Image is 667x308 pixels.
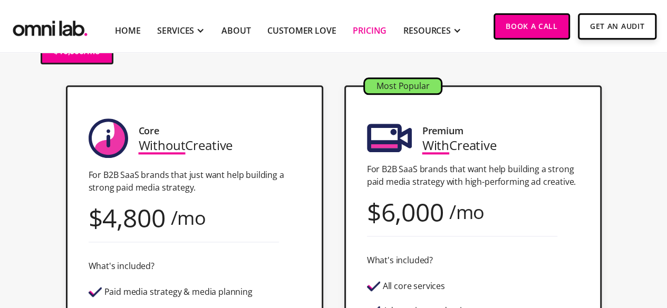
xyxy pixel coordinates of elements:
div: /mo [449,205,485,219]
div: $ [367,205,381,219]
div: Domain Overview [40,62,94,69]
a: Get An Audit [578,13,656,39]
span: Without [139,136,186,154]
div: Віджет чату [477,186,667,308]
p: For B2B SaaS brands that want help building a strong paid media strategy with high-performing ad ... [367,163,579,188]
div: Core [139,124,159,138]
a: Home [115,24,140,37]
div: Paid media strategy & media planning [104,287,253,296]
img: tab_domain_overview_orange.svg [28,61,37,69]
img: website_grey.svg [17,27,25,36]
div: Keywords by Traffic [117,62,178,69]
div: Most Popular [365,79,441,93]
img: Omni Lab: B2B SaaS Demand Generation Agency [11,13,90,39]
a: home [11,13,90,39]
div: SERVICES [157,24,194,37]
div: 6,000 [381,205,443,219]
div: What's included? [367,253,433,267]
div: Creative [422,138,497,152]
div: /mo [171,211,207,225]
div: 4,800 [102,211,165,225]
span: With [422,136,449,154]
div: All core services [383,282,445,291]
div: Domain: [DOMAIN_NAME] [27,27,116,36]
img: logo_orange.svg [17,17,25,25]
iframe: Chat Widget [477,186,667,308]
a: About [221,24,250,37]
a: Customer Love [267,24,336,37]
a: Pricing [353,24,386,37]
p: For B2B SaaS brands that just want help building a strong paid media strategy. [89,168,301,194]
div: Premium [422,124,463,138]
div: Creative [139,138,233,152]
div: v 4.0.25 [30,17,52,25]
img: tab_keywords_by_traffic_grey.svg [105,61,113,69]
div: $ [89,211,103,225]
a: Book a Call [494,13,570,39]
div: RESOURCES [403,24,451,37]
div: What's included? [89,259,154,273]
